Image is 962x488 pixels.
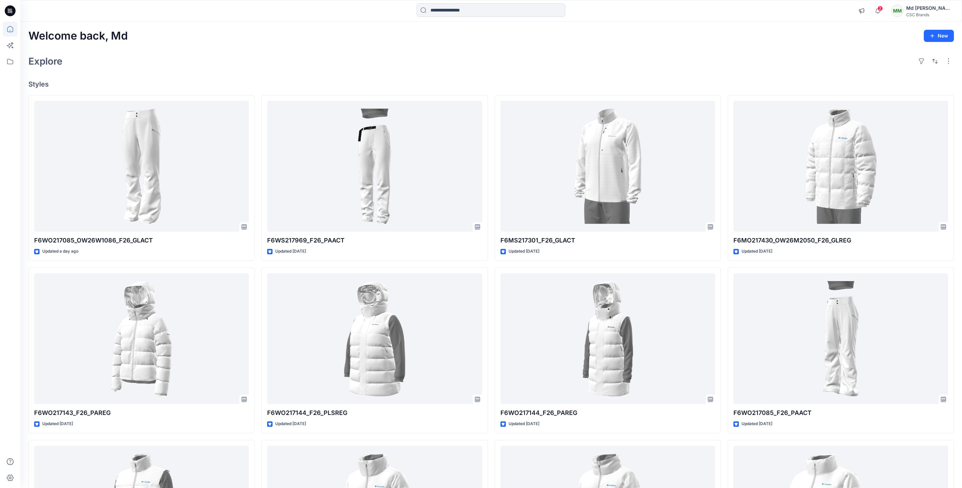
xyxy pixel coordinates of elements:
[275,248,306,255] p: Updated [DATE]
[267,101,482,232] a: F6WS217969_F26_PAACT
[509,420,539,427] p: Updated [DATE]
[733,273,948,404] a: F6WO217085_F26_PAACT
[906,4,954,12] div: Md [PERSON_NAME]
[28,80,954,88] h4: Styles
[891,5,904,17] div: MM
[733,236,948,245] p: F6MO217430_OW26M2050_F26_GLREG
[742,420,772,427] p: Updated [DATE]
[28,30,128,42] h2: Welcome back, Md
[267,273,482,404] a: F6WO217144_F26_PLSREG
[500,408,715,418] p: F6WO217144_F26_PAREG
[34,273,249,404] a: F6WO217143_F26_PAREG
[742,248,772,255] p: Updated [DATE]
[509,248,539,255] p: Updated [DATE]
[34,236,249,245] p: F6WO217085_OW26W1086_F26_GLACT
[733,408,948,418] p: F6WO217085_F26_PAACT
[877,6,883,11] span: 2
[42,420,73,427] p: Updated [DATE]
[924,30,954,42] button: New
[275,420,306,427] p: Updated [DATE]
[28,56,63,67] h2: Explore
[500,273,715,404] a: F6WO217144_F26_PAREG
[34,101,249,232] a: F6WO217085_OW26W1086_F26_GLACT
[733,101,948,232] a: F6MO217430_OW26M2050_F26_GLREG
[42,248,78,255] p: Updated a day ago
[267,408,482,418] p: F6WO217144_F26_PLSREG
[500,101,715,232] a: F6MS217301_F26_GLACT
[500,236,715,245] p: F6MS217301_F26_GLACT
[34,408,249,418] p: F6WO217143_F26_PAREG
[906,12,954,17] div: CSC Brands
[267,236,482,245] p: F6WS217969_F26_PAACT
